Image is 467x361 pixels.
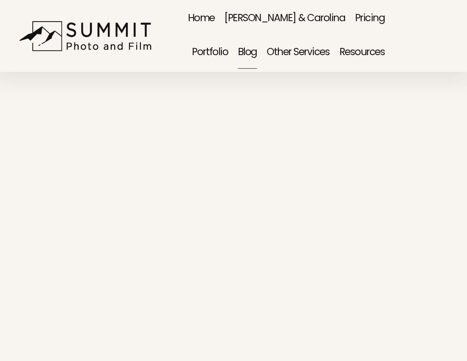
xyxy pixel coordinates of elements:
span: Other Services [267,37,329,69]
a: folder dropdown [267,36,329,69]
span: Resources [339,37,385,69]
img: Summit Photo and Film [19,21,157,52]
a: Blog [238,36,257,69]
a: [PERSON_NAME] & Carolina [224,2,345,36]
a: folder dropdown [339,36,385,69]
a: Portfolio [192,36,228,69]
a: Home [188,2,215,36]
a: Pricing [355,2,385,36]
